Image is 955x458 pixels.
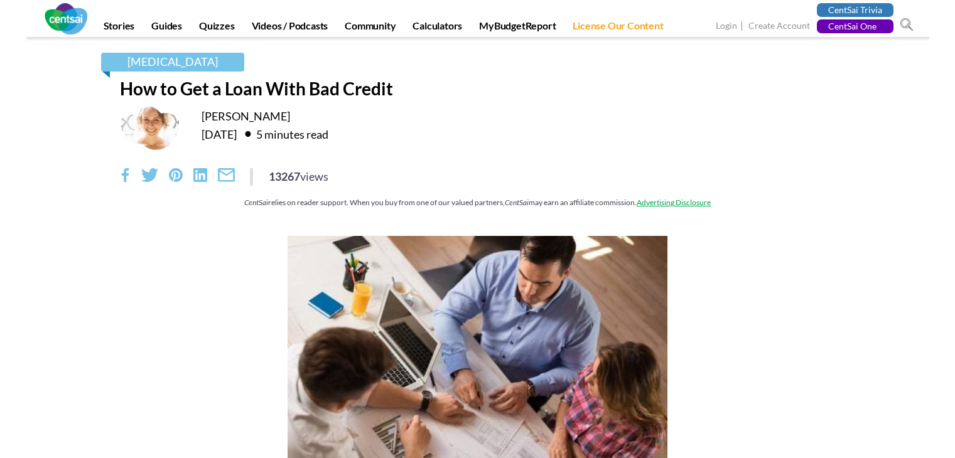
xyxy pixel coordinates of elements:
a: Create Account [748,20,810,33]
div: 13267 [269,168,328,184]
h1: How to Get a Loan With Bad Credit [120,78,836,99]
a: [PERSON_NAME] [202,109,290,123]
a: CentSai One [817,19,893,33]
a: Stories [96,19,143,37]
img: CentSai [45,3,87,35]
a: Login [716,20,737,33]
a: Calculators [405,19,470,37]
a: Guides [144,19,190,37]
a: CentSai Trivia [817,3,893,17]
a: Advertising Disclosure [637,198,711,207]
div: relies on reader support. When you buy from one of our valued partners, may earn an affiliate com... [120,197,836,208]
div: 5 minutes read [239,124,328,144]
a: [MEDICAL_DATA] [101,53,244,72]
time: [DATE] [202,127,237,141]
a: Community [337,19,403,37]
a: Videos / Podcasts [244,19,336,37]
span: views [300,169,328,183]
a: Quizzes [192,19,242,37]
span: | [739,19,747,33]
em: CentSai [244,198,268,207]
em: CentSai [505,198,529,207]
a: License Our Content [565,19,671,37]
a: MyBudgetReport [472,19,563,37]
